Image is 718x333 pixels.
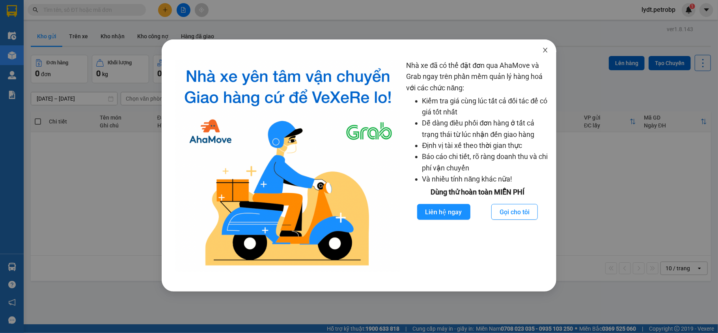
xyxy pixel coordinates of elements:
div: Nhà xe đã có thể đặt đơn qua AhaMove và Grab ngay trên phần mềm quản lý hàng hoá với các chức năng: [407,60,549,272]
li: Và nhiều tính năng khác nữa! [422,174,549,185]
span: Liên hệ ngay [425,207,462,217]
li: Định vị tài xế theo thời gian thực [422,140,549,151]
span: Gọi cho tôi [500,207,530,217]
button: Liên hệ ngay [417,204,470,220]
li: Dễ dàng điều phối đơn hàng ở tất cả trạng thái từ lúc nhận đến giao hàng [422,118,549,140]
span: close [542,47,548,53]
button: Close [534,39,556,62]
li: Kiểm tra giá cùng lúc tất cả đối tác để có giá tốt nhất [422,95,549,118]
div: Dùng thử hoàn toàn MIỄN PHÍ [407,187,549,198]
img: logo [176,60,400,272]
li: Báo cáo chi tiết, rõ ràng doanh thu và chi phí vận chuyển [422,151,549,174]
button: Gọi cho tôi [491,204,538,220]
